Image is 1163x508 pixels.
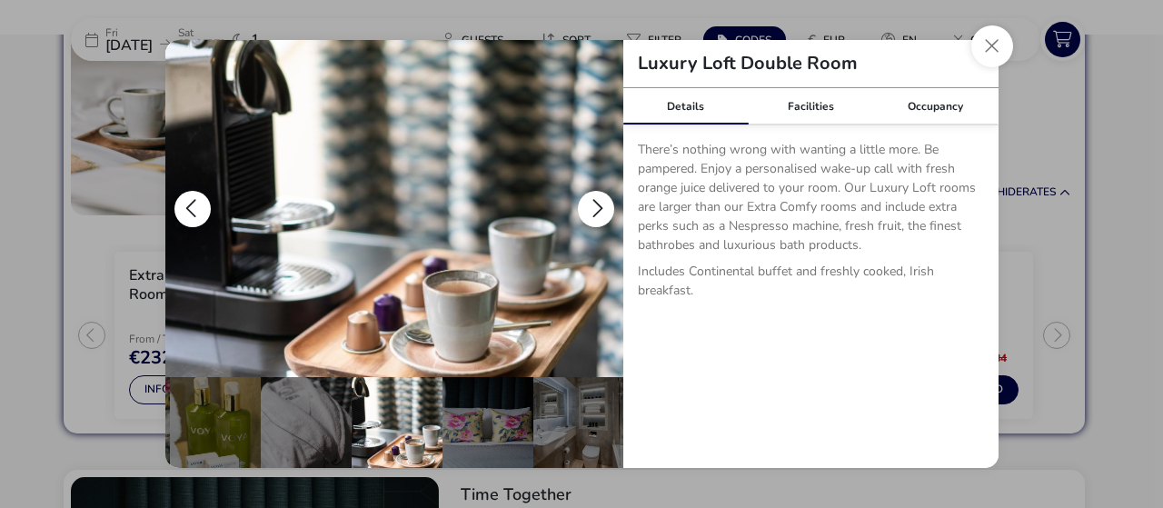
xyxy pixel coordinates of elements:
[623,55,872,73] h2: Luxury Loft Double Room
[165,40,623,377] img: a8bcaa906efc931f798edcfa3fd4c9a4f1d984d02cb800d1d75186049c73282f
[971,25,1013,67] button: Close dialog
[638,262,984,307] p: Includes Continental buffet and freshly cooked, Irish breakfast.
[623,88,749,125] div: Details
[748,88,873,125] div: Facilities
[165,40,999,468] div: details
[873,88,999,125] div: Occupancy
[638,140,984,262] p: There’s nothing wrong with wanting a little more. Be pampered. Enjoy a personalised wake-up call ...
